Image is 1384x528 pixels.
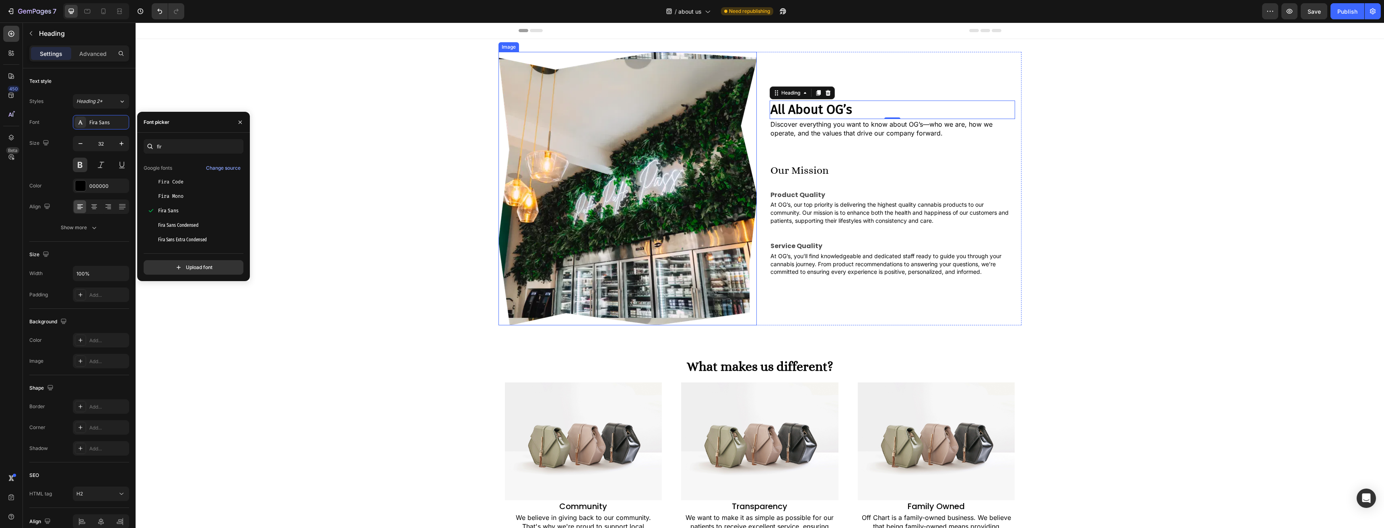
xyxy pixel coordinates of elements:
button: Upload font [144,260,243,275]
h2: All About OG’s [634,78,879,97]
input: Search font [144,139,243,154]
span: Fira Sans Extra Condensed [158,236,207,243]
div: Add... [89,358,127,365]
span: Fira Mono [158,193,183,200]
div: Image [29,357,43,365]
p: At OG’s, our top priority is delivering the highest quality cannabis products to our community. O... [635,178,879,202]
div: Add... [89,337,127,344]
img: image_demo.jpg [722,360,879,478]
p: Off Chart is a family-owned business. We believe that being family-owned means providing exceptio... [723,491,879,518]
h2: Our Mission [634,140,879,156]
p: We want to make it as simple as possible for our patients to receive excellent service, ensuring ... [546,491,702,518]
button: Publish [1330,3,1364,19]
span: Fira Sans [158,207,179,214]
div: Add... [89,445,127,452]
span: Fira Code [158,178,183,185]
div: Background [29,316,68,327]
button: Change source [206,163,241,173]
div: Color [29,182,42,189]
div: Width [29,270,43,277]
p: At OG’s, you’ll find knowledgeable and dedicated staff ready to guide you through your cannabis j... [635,230,879,253]
img: image_demo.jpg [369,360,527,478]
div: Undo/Redo [152,3,184,19]
span: Need republishing [729,8,770,15]
h2: Transparency [546,478,703,490]
img: image_demo.jpg [546,360,703,478]
button: H2 [73,487,129,501]
h2: Product Quality [634,168,879,178]
h2: Community [369,478,527,490]
button: Heading 2* [73,94,129,109]
button: Show more [29,220,129,235]
div: Add... [89,424,127,431]
div: Fira Sans [89,119,127,126]
div: Open Intercom Messenger [1357,489,1376,508]
p: Heading [39,29,126,38]
div: Add... [89,403,127,411]
h2: Family Owned [722,478,879,490]
p: Google fonts [144,164,172,172]
div: Size [29,138,51,149]
div: Styles [29,98,43,105]
span: Heading 2* [76,98,103,105]
iframe: Design area [136,23,1384,528]
div: Text style [29,78,51,85]
div: 450 [8,86,19,92]
div: Align [29,201,52,212]
div: Font picker [144,119,169,126]
div: Add... [89,292,127,299]
div: Color [29,337,42,344]
span: Fira Sans Condensed [158,222,198,229]
div: Align [29,516,52,527]
span: about us [678,7,702,16]
img: gempages_585919679323702045-11fa1323-7077-4fb9-a5bd-230434456244.webp [363,29,621,303]
div: Upload font [175,263,212,271]
div: Size [29,249,51,260]
div: Font [29,119,39,126]
div: Show more [61,224,98,232]
span: Save [1308,8,1321,15]
button: Save [1301,3,1327,19]
div: Change source [206,164,241,172]
p: We believe in giving back to our community. That's why we're proud to support local organizations... [370,491,526,518]
p: Advanced [79,49,107,58]
p: Settings [40,49,62,58]
div: Image [365,21,382,28]
div: SEO [29,472,39,479]
div: Heading [644,67,666,74]
div: HTML tag [29,490,52,497]
div: Corner [29,424,45,431]
p: 7 [53,6,56,16]
input: Auto [73,266,129,281]
button: 7 [3,3,60,19]
h2: Service Quality [634,219,879,229]
div: Shadow [29,445,48,452]
div: Padding [29,291,48,298]
div: Border [29,403,45,410]
div: 000000 [89,183,127,190]
p: Discover everything you want to know about OG’s—who we are, how we operate, and the values that d... [635,97,879,115]
div: Beta [6,147,19,154]
div: Publish [1337,7,1357,16]
span: / [675,7,677,16]
span: H2 [76,491,83,497]
div: Shape [29,383,55,394]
